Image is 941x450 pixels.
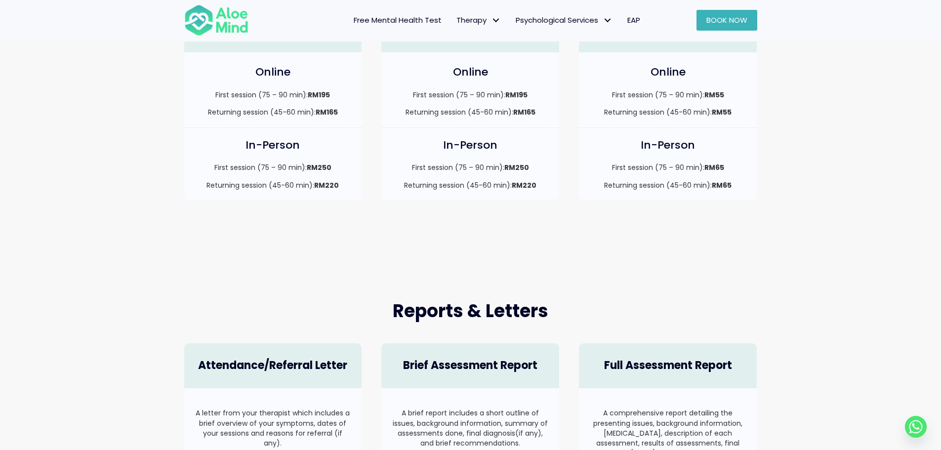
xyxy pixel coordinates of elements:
strong: RM250 [504,163,529,172]
nav: Menu [261,10,648,31]
h4: Attendance/Referral Letter [194,358,352,373]
img: Aloe mind Logo [184,4,248,37]
p: First session (75 – 90 min): [589,90,747,100]
p: Returning session (45-60 min): [391,180,549,190]
span: Therapy [456,15,501,25]
strong: RM250 [307,163,331,172]
h4: Online [589,65,747,80]
h4: Brief Assessment Report [391,358,549,373]
strong: RM65 [712,180,732,190]
a: TherapyTherapy: submenu [449,10,508,31]
p: First session (75 – 90 min): [194,90,352,100]
p: First session (75 – 90 min): [194,163,352,172]
p: First session (75 – 90 min): [391,163,549,172]
span: Psychological Services: submenu [601,13,615,28]
a: Psychological ServicesPsychological Services: submenu [508,10,620,31]
span: Book Now [706,15,747,25]
span: Therapy: submenu [489,13,503,28]
p: Returning session (45-60 min): [589,107,747,117]
strong: RM165 [513,107,535,117]
span: Reports & Letters [393,298,548,324]
p: A brief report includes a short outline of issues, background information, summary of assessments... [391,408,549,448]
h4: In-Person [194,138,352,153]
p: Returning session (45-60 min): [391,107,549,117]
strong: RM55 [712,107,732,117]
a: Free Mental Health Test [346,10,449,31]
span: Psychological Services [516,15,613,25]
strong: RM220 [512,180,536,190]
span: EAP [627,15,640,25]
h4: Online [194,65,352,80]
h4: Full Assessment Report [589,358,747,373]
h4: In-Person [589,138,747,153]
strong: RM165 [316,107,338,117]
p: First session (75 – 90 min): [391,90,549,100]
strong: RM195 [505,90,528,100]
strong: RM65 [704,163,724,172]
p: Returning session (45-60 min): [194,107,352,117]
h4: Online [391,65,549,80]
h4: In-Person [391,138,549,153]
strong: RM195 [308,90,330,100]
span: Free Mental Health Test [354,15,442,25]
a: Whatsapp [905,416,927,438]
p: A letter from your therapist which includes a brief overview of your symptoms, dates of your sess... [194,408,352,448]
strong: RM220 [314,180,339,190]
strong: RM55 [704,90,724,100]
a: EAP [620,10,648,31]
p: Returning session (45-60 min): [194,180,352,190]
p: Returning session (45-60 min): [589,180,747,190]
p: First session (75 – 90 min): [589,163,747,172]
a: Book Now [696,10,757,31]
